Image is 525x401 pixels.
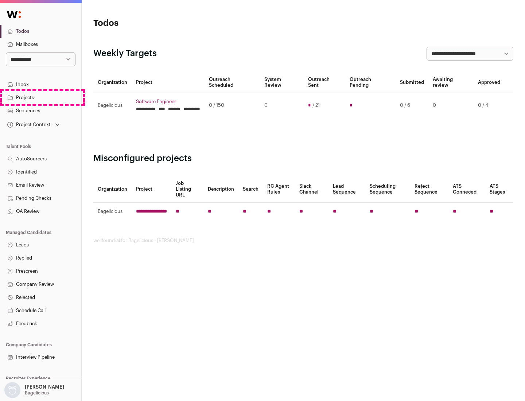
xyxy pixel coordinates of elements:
td: 0 / 150 [205,93,260,118]
th: Outreach Sent [304,72,346,93]
th: Submitted [396,72,428,93]
th: Slack Channel [295,176,328,203]
th: System Review [260,72,303,93]
h2: Weekly Targets [93,48,157,59]
td: 0 [260,93,303,118]
th: Organization [93,176,132,203]
th: ATS Conneced [448,176,485,203]
th: Job Listing URL [171,176,203,203]
th: Description [203,176,238,203]
th: Project [132,72,205,93]
p: [PERSON_NAME] [25,384,64,390]
th: Outreach Pending [345,72,395,93]
th: Lead Sequence [328,176,365,203]
td: 0 / 4 [474,93,505,118]
img: Wellfound [3,7,25,22]
th: Scheduling Sequence [365,176,410,203]
button: Open dropdown [6,120,61,130]
th: Outreach Scheduled [205,72,260,93]
th: Awaiting review [428,72,474,93]
th: RC Agent Rules [263,176,295,203]
p: Bagelicious [25,390,49,396]
button: Open dropdown [3,382,66,398]
th: Approved [474,72,505,93]
th: Organization [93,72,132,93]
a: Software Engineer [136,99,200,105]
h1: Todos [93,17,233,29]
th: ATS Stages [485,176,513,203]
td: Bagelicious [93,93,132,118]
th: Reject Sequence [410,176,449,203]
span: / 21 [312,102,320,108]
div: Project Context [6,122,51,128]
td: Bagelicious [93,203,132,221]
th: Search [238,176,263,203]
h2: Misconfigured projects [93,153,513,164]
img: nopic.png [4,382,20,398]
footer: wellfound:ai for Bagelicious - [PERSON_NAME] [93,238,513,244]
td: 0 [428,93,474,118]
th: Project [132,176,171,203]
td: 0 / 6 [396,93,428,118]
